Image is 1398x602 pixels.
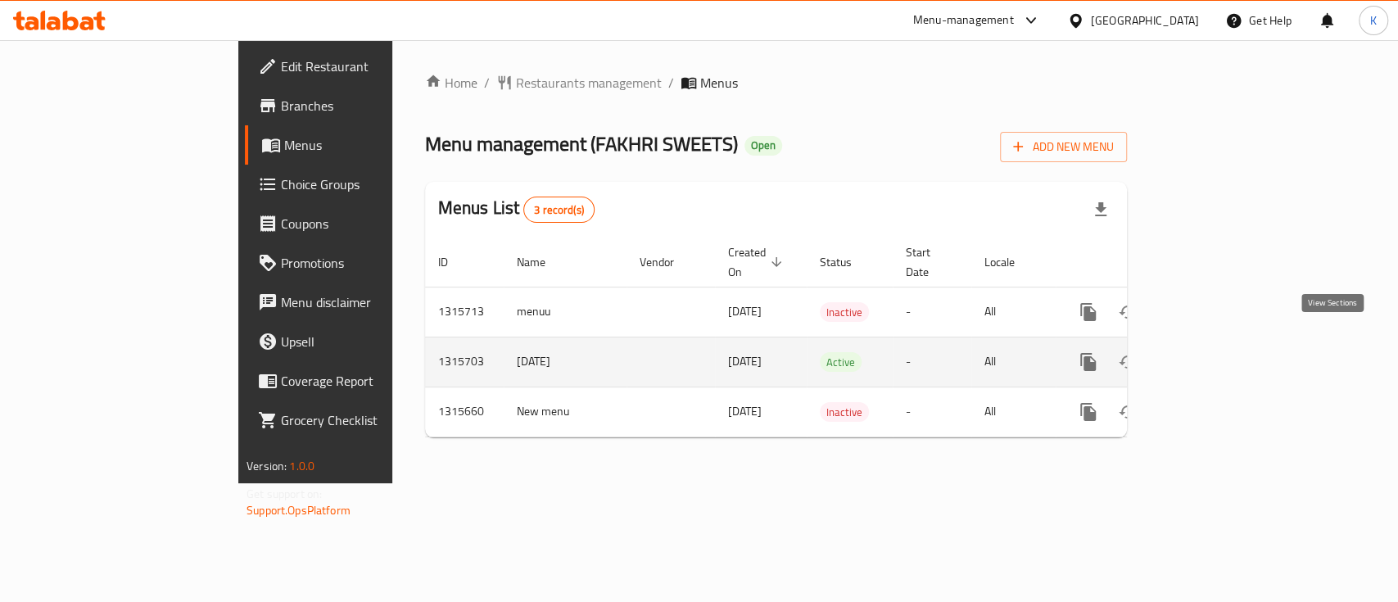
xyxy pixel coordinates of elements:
[245,47,472,86] a: Edit Restaurant
[820,252,873,272] span: Status
[281,332,459,351] span: Upsell
[245,125,472,165] a: Menus
[728,351,762,372] span: [DATE]
[245,322,472,361] a: Upsell
[496,73,662,93] a: Restaurants management
[516,73,662,93] span: Restaurants management
[913,11,1014,30] div: Menu-management
[281,57,459,76] span: Edit Restaurant
[281,253,459,273] span: Promotions
[247,500,351,521] a: Support.OpsPlatform
[281,174,459,194] span: Choice Groups
[1056,238,1239,287] th: Actions
[1108,342,1147,382] button: Change Status
[438,252,469,272] span: ID
[425,238,1239,437] table: enhanced table
[247,455,287,477] span: Version:
[1108,292,1147,332] button: Change Status
[820,403,869,422] span: Inactive
[425,73,1127,93] nav: breadcrumb
[1370,11,1377,29] span: K
[744,138,782,152] span: Open
[1069,392,1108,432] button: more
[971,337,1056,387] td: All
[504,337,627,387] td: [DATE]
[281,371,459,391] span: Coverage Report
[281,292,459,312] span: Menu disclaimer
[247,483,322,505] span: Get support on:
[668,73,674,93] li: /
[728,242,787,282] span: Created On
[984,252,1036,272] span: Locale
[906,242,952,282] span: Start Date
[820,303,869,322] span: Inactive
[245,361,472,401] a: Coverage Report
[820,353,862,372] span: Active
[281,410,459,430] span: Grocery Checklist
[504,287,627,337] td: menuu
[971,387,1056,437] td: All
[1081,190,1120,229] div: Export file
[245,86,472,125] a: Branches
[744,136,782,156] div: Open
[281,214,459,233] span: Coupons
[728,401,762,422] span: [DATE]
[281,96,459,115] span: Branches
[820,302,869,322] div: Inactive
[1013,137,1114,157] span: Add New Menu
[893,337,971,387] td: -
[517,252,567,272] span: Name
[1091,11,1199,29] div: [GEOGRAPHIC_DATA]
[245,165,472,204] a: Choice Groups
[728,301,762,322] span: [DATE]
[438,196,595,223] h2: Menus List
[700,73,738,93] span: Menus
[425,125,738,162] span: Menu management ( FAKHRI SWEETS )
[524,202,594,218] span: 3 record(s)
[245,401,472,440] a: Grocery Checklist
[504,387,627,437] td: New menu
[245,204,472,243] a: Coupons
[523,197,595,223] div: Total records count
[893,387,971,437] td: -
[245,243,472,283] a: Promotions
[1069,292,1108,332] button: more
[484,73,490,93] li: /
[289,455,314,477] span: 1.0.0
[820,352,862,372] div: Active
[640,252,695,272] span: Vendor
[820,402,869,422] div: Inactive
[893,287,971,337] td: -
[284,135,459,155] span: Menus
[245,283,472,322] a: Menu disclaimer
[1000,132,1127,162] button: Add New Menu
[971,287,1056,337] td: All
[1069,342,1108,382] button: more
